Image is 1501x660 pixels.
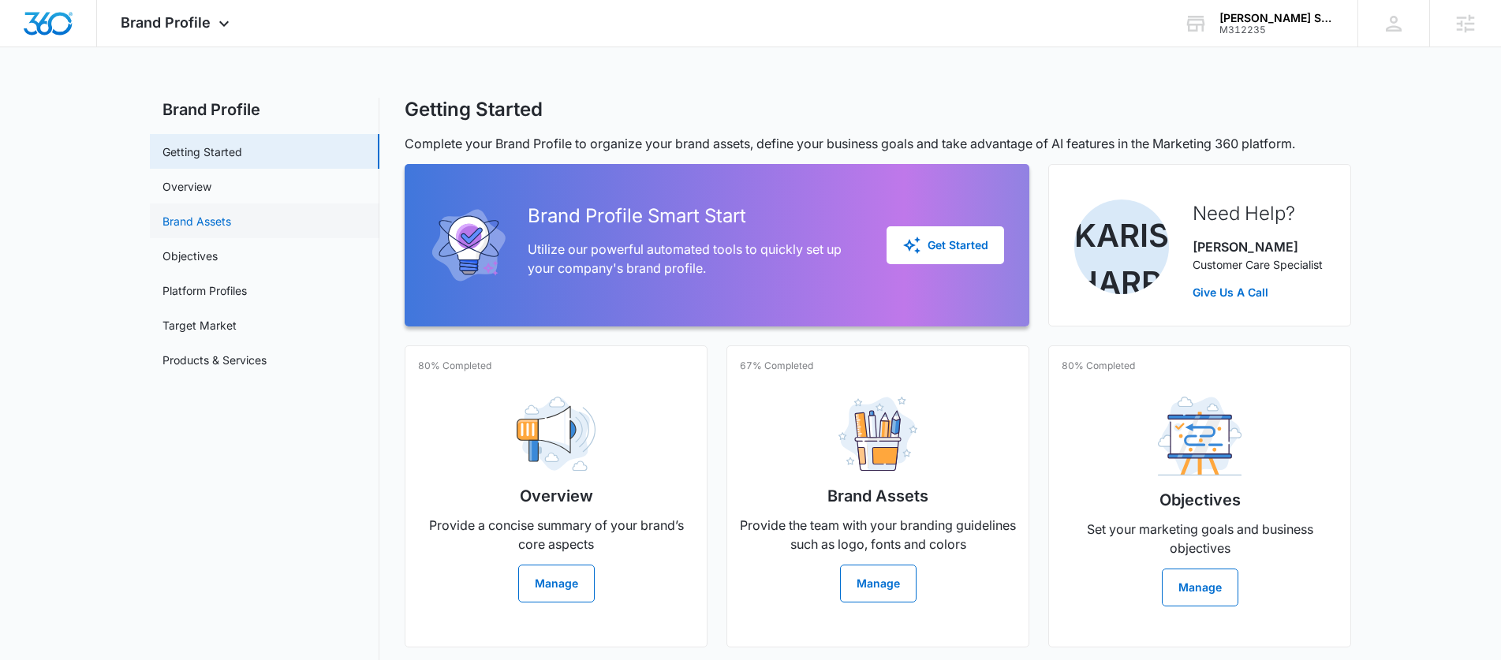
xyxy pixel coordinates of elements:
button: Manage [1162,569,1238,606]
a: Platform Profiles [162,282,247,299]
span: Brand Profile [121,14,211,31]
a: Overview [162,178,211,195]
p: Provide a concise summary of your brand’s core aspects [418,516,694,554]
a: Objectives [162,248,218,264]
button: Manage [840,565,917,602]
div: account name [1219,12,1335,24]
a: 80% CompletedOverviewProvide a concise summary of your brand’s core aspectsManage [405,345,708,647]
a: 67% CompletedBrand AssetsProvide the team with your branding guidelines such as logo, fonts and c... [726,345,1029,647]
p: Set your marketing goals and business objectives [1062,520,1338,557]
a: Brand Assets [162,213,231,229]
p: 80% Completed [418,359,491,373]
a: 80% CompletedObjectivesSet your marketing goals and business objectivesManage [1048,345,1351,647]
h2: Objectives [1159,488,1241,512]
p: Customer Care Specialist [1193,256,1323,273]
p: [PERSON_NAME] [1193,237,1323,256]
a: Give Us A Call [1193,284,1323,300]
p: Utilize our powerful automated tools to quickly set up your company's brand profile. [528,240,861,278]
p: 80% Completed [1062,359,1135,373]
h2: Brand Profile Smart Start [528,202,861,230]
p: Provide the team with your branding guidelines such as logo, fonts and colors [740,516,1016,554]
button: Manage [518,565,595,602]
h2: Brand Profile [150,98,379,121]
h2: Overview [520,484,593,508]
img: Karissa Harris [1074,199,1169,294]
p: 67% Completed [740,359,813,373]
div: account id [1219,24,1335,35]
div: Get Started [902,236,988,255]
a: Products & Services [162,352,267,368]
p: Complete your Brand Profile to organize your brand assets, define your business goals and take ad... [405,134,1351,153]
h2: Brand Assets [827,484,928,508]
h2: Need Help? [1193,199,1323,228]
button: Get Started [887,226,1004,264]
a: Target Market [162,317,237,334]
h1: Getting Started [405,98,543,121]
a: Getting Started [162,144,242,160]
